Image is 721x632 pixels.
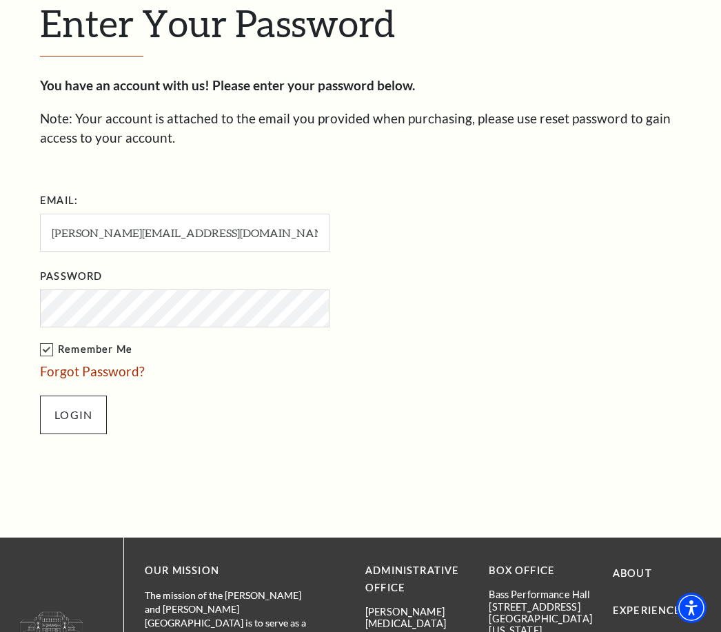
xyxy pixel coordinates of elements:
label: Password [40,268,102,285]
label: Remember Me [40,341,467,358]
p: Bass Performance Hall [489,589,591,600]
span: Enter Your Password [40,1,395,45]
p: Administrative Office [365,562,468,597]
input: Required [40,214,329,252]
a: Experience [613,604,682,616]
div: Accessibility Menu [676,593,707,623]
a: About [613,567,652,579]
p: OUR MISSION [145,562,317,580]
strong: You have an account with us! [40,77,210,93]
p: BOX OFFICE [489,562,591,580]
a: Forgot Password? [40,363,145,379]
strong: Please enter your password below. [212,77,415,93]
p: Note: Your account is attached to the email you provided when purchasing, please use reset passwo... [40,109,681,148]
p: [STREET_ADDRESS] [489,601,591,613]
label: Email: [40,192,78,210]
input: Submit button [40,396,107,434]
